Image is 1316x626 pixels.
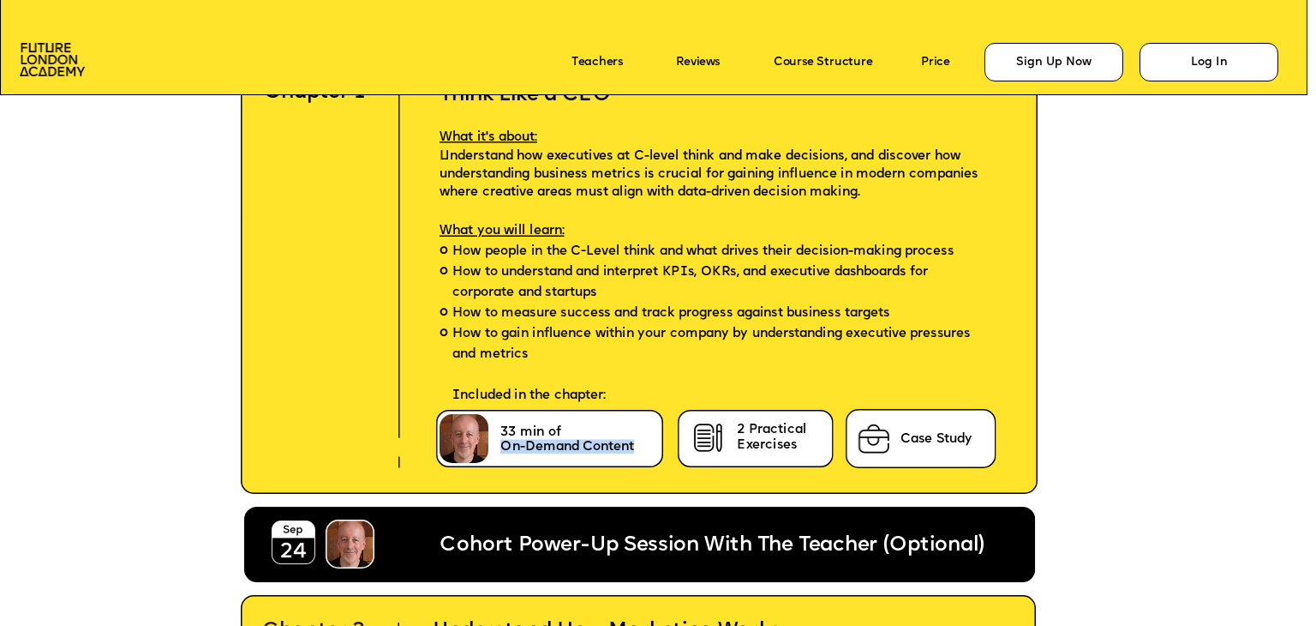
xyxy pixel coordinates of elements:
span: What you will learn: [440,224,565,238]
img: image-18956b4c-1360-46b4-bafe-d711b826ae50.png [269,518,318,567]
span: Chapter 1 [264,82,366,103]
span: On-Demand Content [500,440,634,454]
span: What it's about: [440,129,537,144]
span: 33 min of [500,425,561,440]
a: Teachers [571,56,623,69]
img: image-75ee59ac-5515-4aba-aadc-0d7dfe35305c.png [855,420,894,458]
span: How to gain influence within your company by understanding executive pressures and metrics Includ... [452,324,986,406]
a: Price [921,56,949,69]
span: How people in the C-Level think and what drives their decision-making process [452,242,954,262]
a: Course Structure [774,56,873,69]
img: image-aac980e9-41de-4c2d-a048-f29dd30a0068.png [20,43,86,76]
a: Reviews [676,56,720,69]
img: image-cb722855-f231-420d-ba86-ef8a9b8709e7.png [689,420,727,458]
span: How to measure success and track progress against business targets [452,304,889,324]
span: Understand how executives at C-level think and make decisions, and discover how understanding bus... [440,149,982,200]
span: Case Study [900,432,972,447]
span: How to understand and interpret KPIs, OKRs, and executive dashboards for corporate and startups [452,262,986,304]
span: 2 Practical Exercises [737,423,811,453]
span: Cohort Power-Up Session With The Teacher (Optional) [440,535,984,556]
